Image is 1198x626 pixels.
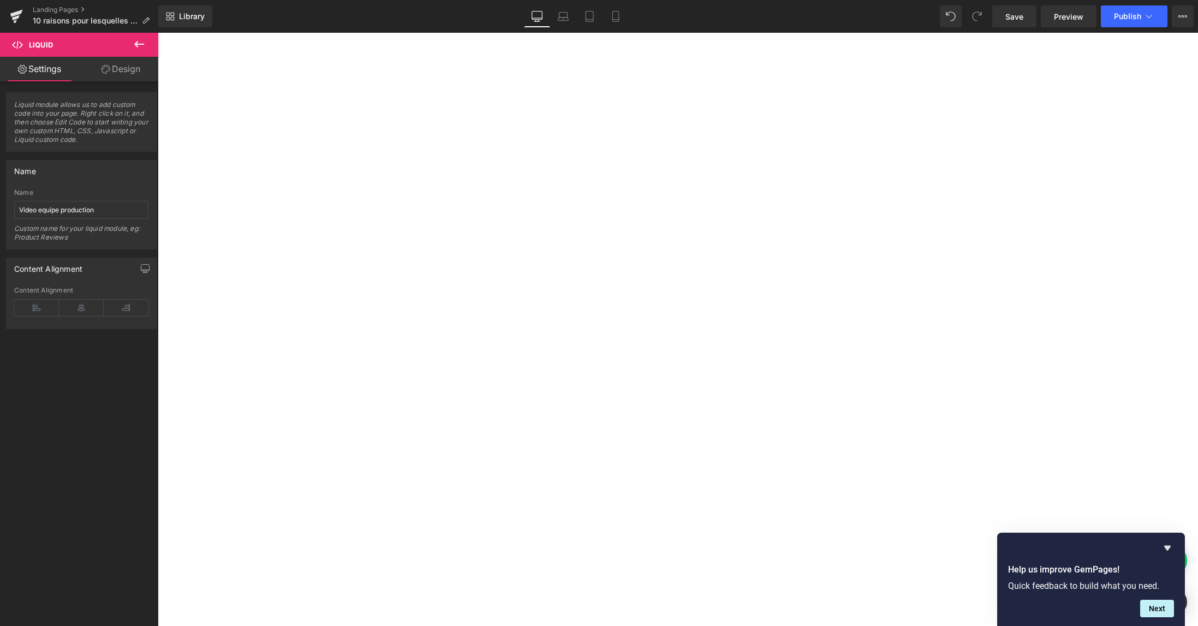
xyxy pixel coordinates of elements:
p: Quick feedback to build what you need. [1008,581,1174,591]
a: Laptop [550,5,576,27]
button: Redo [966,5,988,27]
h2: Help us improve GemPages! [1008,563,1174,576]
span: Library [179,11,205,21]
span: Save [1005,11,1023,22]
div: Content Alignment [14,287,148,294]
span: Publish [1114,12,1141,21]
a: Desktop [524,5,550,27]
a: New Library [158,5,212,27]
span: Liquid [29,40,53,49]
a: Preview [1041,5,1096,27]
button: Undo [940,5,962,27]
a: Tablet [576,5,603,27]
div: Help us improve GemPages! [1008,541,1174,617]
div: Custom name for your liquid module, eg: Product Reviews [14,224,148,249]
button: Publish [1101,5,1167,27]
a: Landing Pages [33,5,158,14]
span: Liquid module allows us to add custom code into your page. Right click on it, and then choose Edi... [14,100,148,151]
button: Hide survey [1161,541,1174,555]
button: Next question [1140,600,1174,617]
a: Mobile [603,5,629,27]
span: Preview [1054,11,1083,22]
div: Content Alignment [14,258,82,273]
span: 10 raisons pour lesquelles votre prochain jean devrait être en lin [33,16,138,25]
button: More [1172,5,1194,27]
div: Name [14,189,148,196]
a: Design [81,57,160,81]
div: Name [14,160,36,176]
